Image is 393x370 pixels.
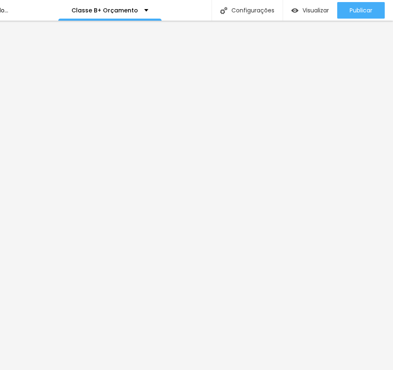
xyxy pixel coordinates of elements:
[283,2,337,19] button: Visualizar
[302,7,329,14] span: Visualizar
[337,2,385,19] button: Publicar
[291,7,298,14] img: view-1.svg
[220,7,227,14] img: Icone
[71,7,138,13] p: Classe B+ Orçamento
[350,7,372,14] span: Publicar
